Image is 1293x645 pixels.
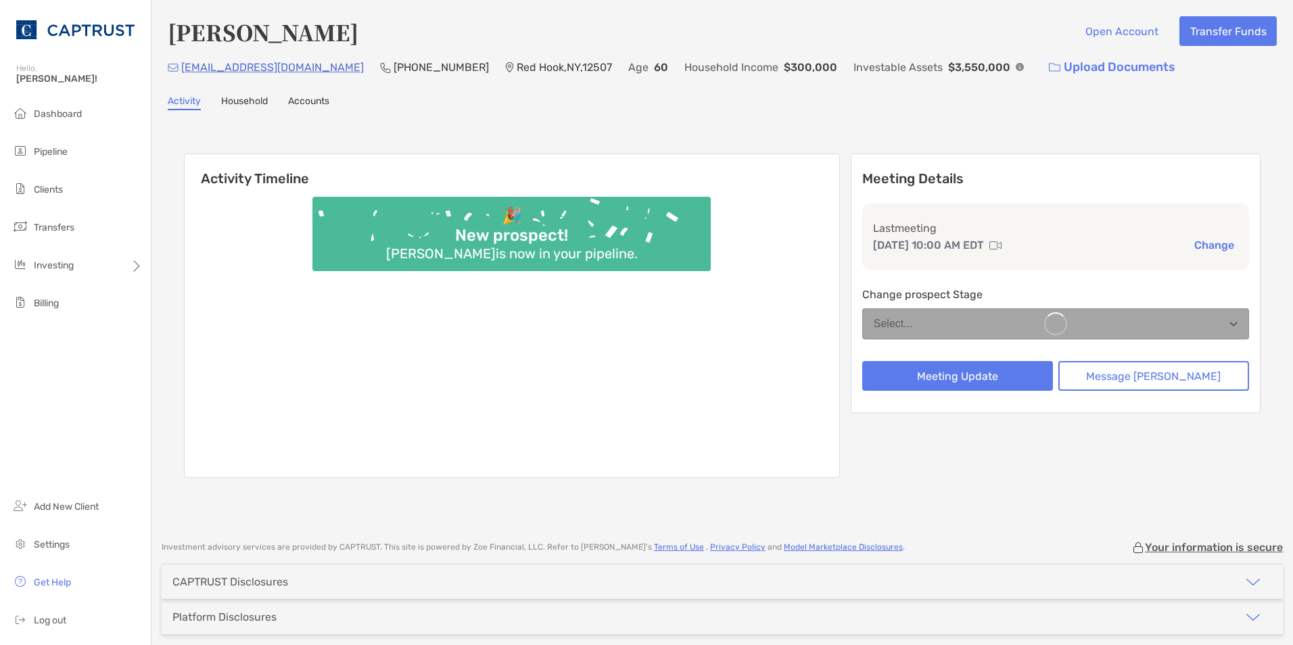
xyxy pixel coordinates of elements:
button: Message [PERSON_NAME] [1058,361,1249,391]
p: Last meeting [873,220,1238,237]
img: Phone Icon [380,62,391,73]
span: Billing [34,297,59,309]
img: Location Icon [505,62,514,73]
p: Household Income [684,59,778,76]
h4: [PERSON_NAME] [168,16,358,47]
span: Investing [34,260,74,271]
a: Upload Documents [1040,53,1184,82]
img: settings icon [12,535,28,552]
a: Model Marketplace Disclosures [784,542,903,552]
a: Privacy Policy [710,542,766,552]
img: logout icon [12,611,28,627]
div: CAPTRUST Disclosures [172,575,288,588]
div: 🎉 [496,206,527,226]
span: Add New Client [34,501,99,512]
div: Platform Disclosures [172,611,277,623]
p: 60 [654,59,668,76]
img: communication type [989,240,1002,251]
img: Info Icon [1016,63,1024,71]
p: Your information is secure [1145,541,1283,554]
img: icon arrow [1245,574,1261,590]
button: Change [1190,238,1238,252]
span: Get Help [34,577,71,588]
a: Household [221,95,268,110]
p: $3,550,000 [948,59,1010,76]
a: Accounts [288,95,329,110]
span: Dashboard [34,108,82,120]
p: Meeting Details [862,170,1249,187]
img: dashboard icon [12,105,28,121]
span: Log out [34,615,66,626]
p: Change prospect Stage [862,286,1249,303]
p: Investment advisory services are provided by CAPTRUST . This site is powered by Zoe Financial, LL... [162,542,905,552]
span: [PERSON_NAME]! [16,73,143,85]
img: add_new_client icon [12,498,28,514]
p: Investable Assets [853,59,943,76]
p: [DATE] 10:00 AM EDT [873,237,984,254]
div: New prospect! [450,226,573,245]
a: Activity [168,95,201,110]
img: get-help icon [12,573,28,590]
button: Transfer Funds [1179,16,1277,46]
img: clients icon [12,181,28,197]
span: Transfers [34,222,74,233]
img: icon arrow [1245,609,1261,625]
p: [EMAIL_ADDRESS][DOMAIN_NAME] [181,59,364,76]
img: pipeline icon [12,143,28,159]
img: transfers icon [12,218,28,235]
span: Pipeline [34,146,68,158]
div: [PERSON_NAME] is now in your pipeline. [381,245,643,262]
span: Clients [34,184,63,195]
img: button icon [1049,63,1060,72]
p: [PHONE_NUMBER] [394,59,489,76]
img: investing icon [12,256,28,272]
a: Terms of Use [654,542,704,552]
p: Age [628,59,649,76]
img: billing icon [12,294,28,310]
button: Meeting Update [862,361,1053,391]
span: Settings [34,539,70,550]
button: Open Account [1075,16,1169,46]
p: Red Hook , NY , 12507 [517,59,612,76]
h6: Activity Timeline [185,154,839,187]
img: Email Icon [168,64,179,72]
p: $300,000 [784,59,837,76]
img: CAPTRUST Logo [16,5,135,54]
